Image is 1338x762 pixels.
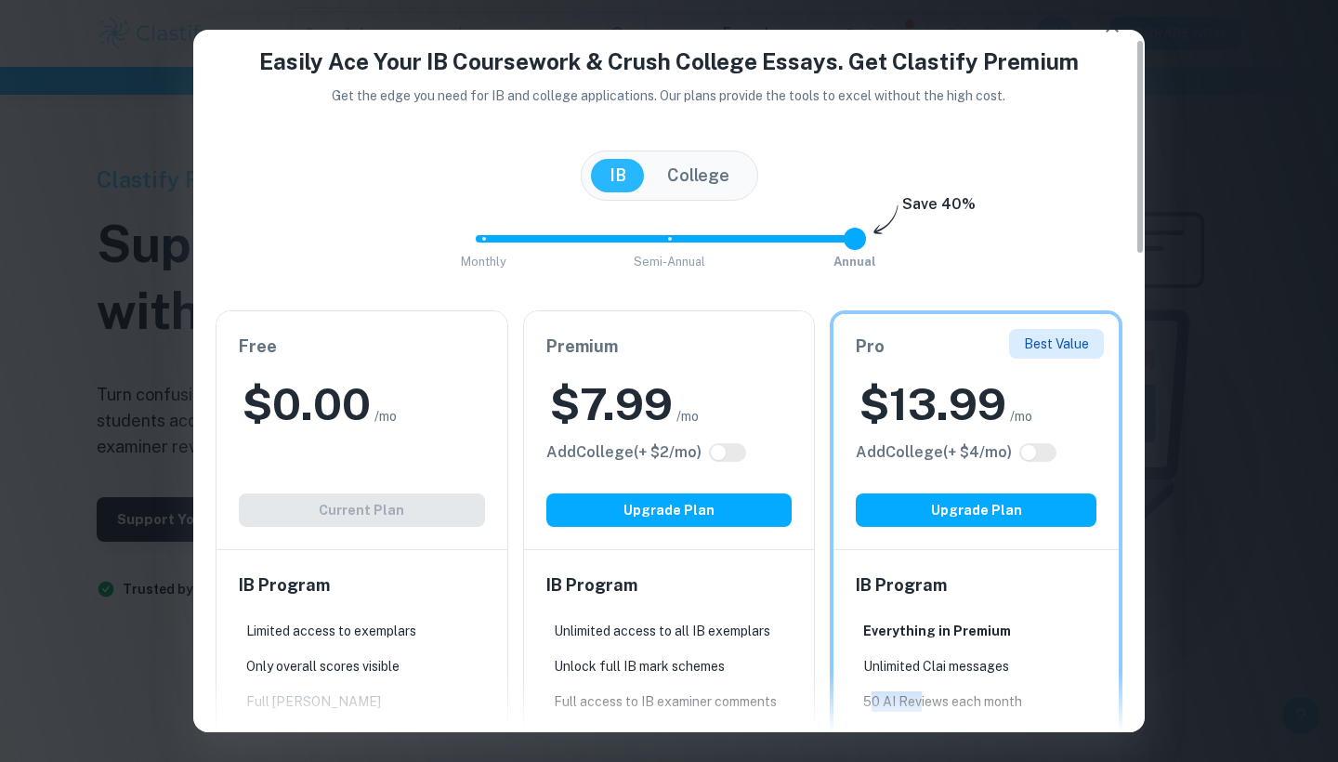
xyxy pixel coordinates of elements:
button: IB [591,159,645,192]
button: Upgrade Plan [856,493,1096,527]
span: Monthly [461,255,506,269]
p: Everything in Premium [863,621,1011,641]
span: /mo [1010,406,1032,427]
h6: Premium [546,334,793,360]
p: Only overall scores visible [246,656,400,677]
h6: Save 40% [902,193,976,225]
p: Unlimited Clai messages [863,656,1009,677]
span: /mo [676,406,699,427]
h6: IB Program [856,572,1096,598]
h6: IB Program [239,572,485,598]
h2: $ 0.00 [243,374,371,434]
h2: $ 7.99 [550,374,673,434]
p: Get the edge you need for IB and college applications. Our plans provide the tools to excel witho... [307,85,1032,106]
h6: Click to see all the additional College features. [546,441,702,464]
h6: Click to see all the additional College features. [856,441,1012,464]
p: Limited access to exemplars [246,621,416,641]
img: subscription-arrow.svg [873,204,899,236]
button: College [649,159,748,192]
span: /mo [374,406,397,427]
p: Unlimited access to all IB exemplars [554,621,770,641]
h6: IB Program [546,572,793,598]
span: Semi-Annual [634,255,705,269]
p: Best Value [1024,334,1089,354]
h6: Pro [856,334,1096,360]
h6: Free [239,334,485,360]
button: Upgrade Plan [546,493,793,527]
h4: Easily Ace Your IB Coursework & Crush College Essays. Get Clastify Premium [216,45,1122,78]
span: Annual [833,255,876,269]
p: Unlock full IB mark schemes [554,656,725,677]
h2: $ 13.99 [859,374,1006,434]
